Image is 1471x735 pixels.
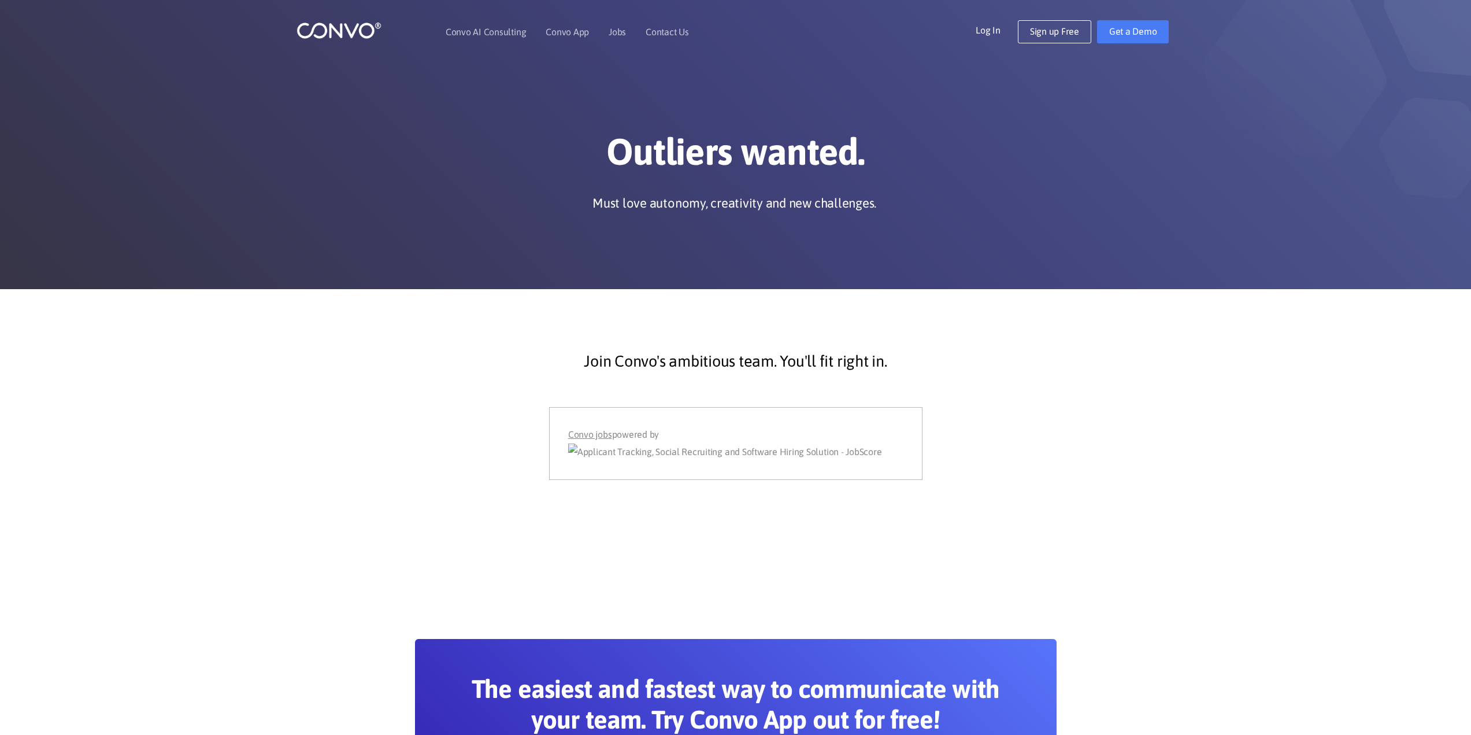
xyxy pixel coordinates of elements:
[1097,20,1169,43] a: Get a Demo
[609,27,626,36] a: Jobs
[546,27,589,36] a: Convo App
[446,27,526,36] a: Convo AI Consulting
[568,444,882,461] img: Applicant Tracking, Social Recruiting and Software Hiring Solution - JobScore
[568,426,903,461] div: powered by
[592,194,876,212] p: Must love autonomy, creativity and new challenges.
[646,27,689,36] a: Contact Us
[415,130,1057,183] h1: Outliers wanted.
[297,21,381,39] img: logo_1.png
[424,347,1048,376] p: Join Convo's ambitious team. You'll fit right in.
[568,426,612,444] a: Convo jobs
[1018,20,1091,43] a: Sign up Free
[976,20,1018,39] a: Log In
